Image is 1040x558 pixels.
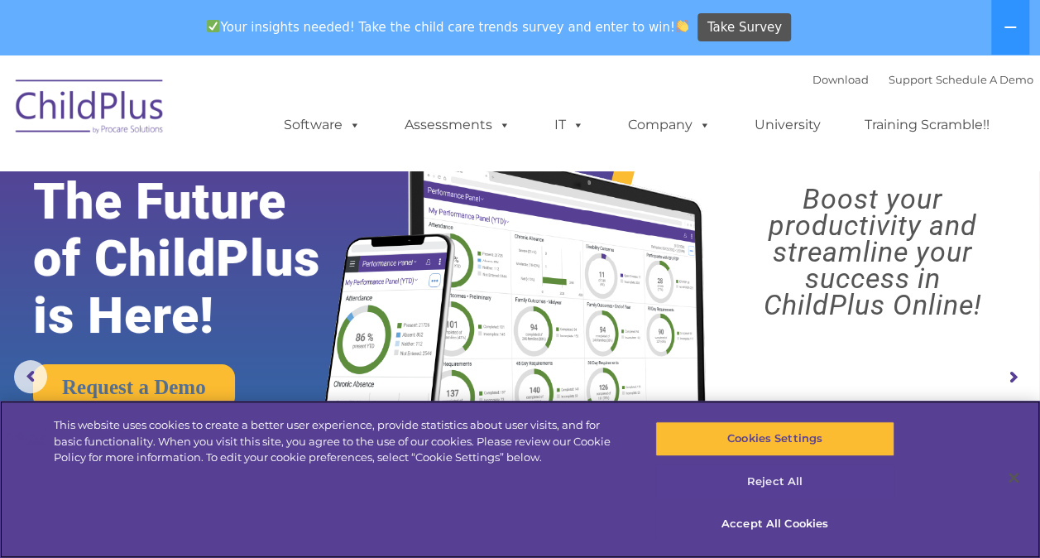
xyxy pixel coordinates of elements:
[538,108,601,142] a: IT
[697,13,791,42] a: Take Survey
[200,11,696,43] span: Your insights needed! Take the child care trends survey and enter to win!
[738,108,837,142] a: University
[889,73,932,86] a: Support
[7,68,173,151] img: ChildPlus by Procare Solutions
[388,108,527,142] a: Assessments
[995,459,1032,496] button: Close
[611,108,727,142] a: Company
[54,417,624,466] div: This website uses cookies to create a better user experience, provide statistics about user visit...
[230,109,280,122] span: Last name
[655,421,894,456] button: Cookies Settings
[718,185,1027,318] rs-layer: Boost your productivity and streamline your success in ChildPlus Online!
[230,177,300,190] span: Phone number
[267,108,377,142] a: Software
[207,20,219,32] img: ✅
[655,507,894,541] button: Accept All Cookies
[936,73,1033,86] a: Schedule A Demo
[33,364,235,410] a: Request a Demo
[33,173,365,344] rs-layer: The Future of ChildPlus is Here!
[707,13,782,42] span: Take Survey
[812,73,1033,86] font: |
[812,73,869,86] a: Download
[848,108,1006,142] a: Training Scramble!!
[655,464,894,499] button: Reject All
[676,20,688,32] img: 👏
